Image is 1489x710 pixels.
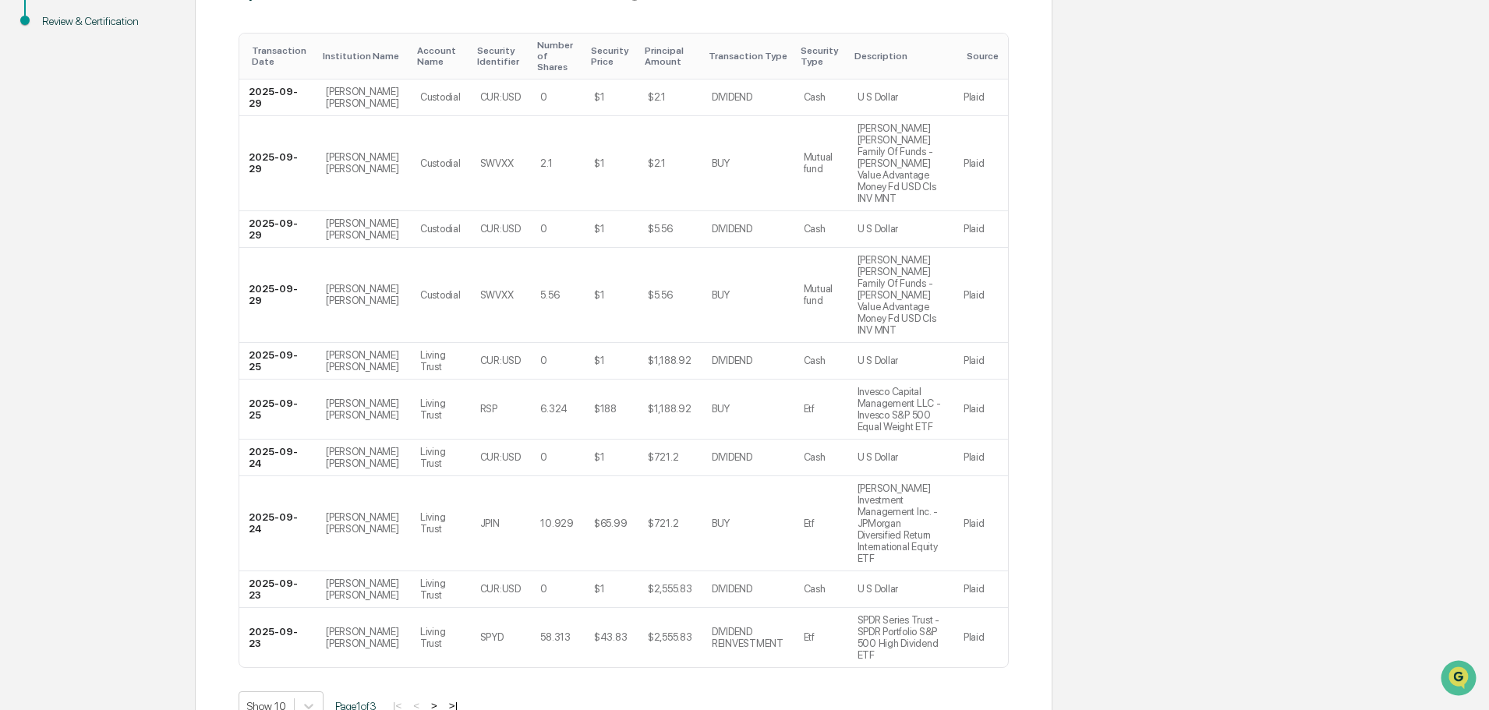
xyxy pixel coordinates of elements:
[9,220,104,248] a: 🔎Data Lookup
[53,119,256,135] div: Start new chat
[239,476,317,571] td: 2025-09-24
[252,45,310,67] div: Toggle SortBy
[804,283,839,306] div: Mutual fund
[239,116,317,211] td: 2025-09-29
[480,451,521,463] div: CUR:USD
[540,289,559,301] div: 5.56
[480,583,521,595] div: CUR:USD
[591,45,632,67] div: Toggle SortBy
[712,91,752,103] div: DIVIDEND
[326,578,401,601] div: [PERSON_NAME] [PERSON_NAME]
[42,13,170,30] div: Review & Certification
[411,571,471,608] td: Living Trust
[804,403,815,415] div: Etf
[326,349,401,373] div: [PERSON_NAME] [PERSON_NAME]
[326,511,401,535] div: [PERSON_NAME] [PERSON_NAME]
[594,355,604,366] div: $1
[480,631,504,643] div: SPYD
[712,223,752,235] div: DIVIDEND
[858,451,898,463] div: U S Dollar
[954,380,1008,440] td: Plaid
[804,151,839,175] div: Mutual fund
[239,211,317,248] td: 2025-09-29
[954,440,1008,476] td: Plaid
[648,631,692,643] div: $2,555.83
[239,571,317,608] td: 2025-09-23
[239,440,317,476] td: 2025-09-24
[107,190,200,218] a: 🗄️Attestations
[954,476,1008,571] td: Plaid
[804,223,826,235] div: Cash
[540,517,573,529] div: 10.929
[594,289,604,301] div: $1
[129,196,193,212] span: Attestations
[540,91,547,103] div: 0
[326,151,401,175] div: [PERSON_NAME] [PERSON_NAME]
[1439,659,1481,701] iframe: Open customer support
[858,482,945,564] div: [PERSON_NAME] Investment Management Inc. - JPMorgan Diversified Return International Equity ETF
[594,583,604,595] div: $1
[537,40,578,72] div: Toggle SortBy
[239,248,317,343] td: 2025-09-29
[648,157,666,169] div: $2.1
[648,517,678,529] div: $721.2
[804,355,826,366] div: Cash
[954,608,1008,667] td: Plaid
[648,355,691,366] div: $1,188.92
[712,157,730,169] div: BUY
[712,583,752,595] div: DIVIDEND
[16,119,44,147] img: 1746055101610-c473b297-6a78-478c-a979-82029cc54cd1
[858,91,898,103] div: U S Dollar
[594,157,604,169] div: $1
[858,614,945,661] div: SPDR Series Trust - SPDR Portfolio S&P 500 High Dividend ETF
[954,116,1008,211] td: Plaid
[31,226,98,242] span: Data Lookup
[540,355,547,366] div: 0
[411,476,471,571] td: Living Trust
[411,343,471,380] td: Living Trust
[31,196,101,212] span: Preclearance
[801,45,842,67] div: Toggle SortBy
[858,223,898,235] div: U S Dollar
[239,343,317,380] td: 2025-09-25
[858,355,898,366] div: U S Dollar
[648,223,673,235] div: $5.56
[858,386,945,433] div: Invesco Capital Management LLC - Invesco S&P 500 Equal Weight ETF
[594,403,617,415] div: $188
[540,403,568,415] div: 6.324
[480,157,514,169] div: SWVXX
[709,51,788,62] div: Toggle SortBy
[712,517,730,529] div: BUY
[648,583,692,595] div: $2,555.83
[804,583,826,595] div: Cash
[854,51,948,62] div: Toggle SortBy
[16,228,28,240] div: 🔎
[648,289,673,301] div: $5.56
[411,211,471,248] td: Custodial
[540,157,552,169] div: 2.1
[480,91,521,103] div: CUR:USD
[712,289,730,301] div: BUY
[16,198,28,210] div: 🖐️
[594,517,627,529] div: $65.99
[326,283,401,306] div: [PERSON_NAME] [PERSON_NAME]
[239,608,317,667] td: 2025-09-23
[323,51,405,62] div: Toggle SortBy
[648,403,691,415] div: $1,188.92
[326,446,401,469] div: [PERSON_NAME] [PERSON_NAME]
[411,380,471,440] td: Living Trust
[540,583,547,595] div: 0
[239,79,317,116] td: 2025-09-29
[954,343,1008,380] td: Plaid
[9,190,107,218] a: 🖐️Preclearance
[480,403,497,415] div: RSP
[540,631,570,643] div: 58.313
[858,254,945,336] div: [PERSON_NAME] [PERSON_NAME] Family Of Funds - [PERSON_NAME] Value Advantage Money Fd USD Cls INV MNT
[954,211,1008,248] td: Plaid
[712,451,752,463] div: DIVIDEND
[239,380,317,440] td: 2025-09-25
[265,124,284,143] button: Start new chat
[411,248,471,343] td: Custodial
[594,451,604,463] div: $1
